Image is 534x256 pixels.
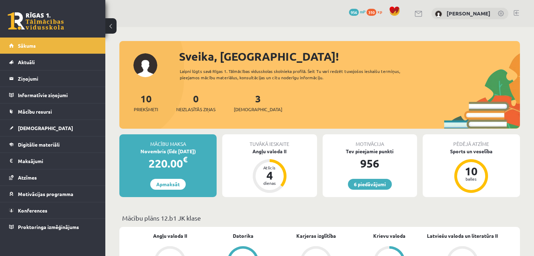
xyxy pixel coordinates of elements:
div: Laipni lūgts savā Rīgas 1. Tālmācības vidusskolas skolnieka profilā. Šeit Tu vari redzēt tuvojošo... [180,68,420,81]
a: Proktoringa izmēģinājums [9,219,97,235]
a: Maksājumi [9,153,97,169]
a: 10Priekšmeti [134,92,158,113]
span: [DEMOGRAPHIC_DATA] [234,106,282,113]
span: Proktoringa izmēģinājums [18,224,79,230]
span: xp [377,9,382,14]
legend: Informatīvie ziņojumi [18,87,97,103]
a: Ziņojumi [9,70,97,87]
p: Mācību plāns 12.b1 JK klase [122,213,517,223]
div: Novembris (līdz [DATE]) [119,148,217,155]
span: Priekšmeti [134,106,158,113]
legend: Ziņojumi [18,70,97,87]
a: Motivācijas programma [9,186,97,202]
div: Tev pieejamie punkti [323,148,417,155]
a: 3[DEMOGRAPHIC_DATA] [234,92,282,113]
span: Atzīmes [18,174,37,181]
a: Rīgas 1. Tālmācības vidusskola [8,12,64,30]
a: Krievu valoda [373,232,406,240]
span: mP [360,9,365,14]
div: Atlicis [259,166,280,170]
a: 956 mP [349,9,365,14]
a: Aktuāli [9,54,97,70]
span: Motivācijas programma [18,191,73,197]
span: 956 [349,9,359,16]
span: € [183,154,187,164]
a: Latviešu valoda un literatūra II [427,232,498,240]
div: 10 [461,166,482,177]
div: Motivācija [323,134,417,148]
a: Datorika [233,232,253,240]
div: 956 [323,155,417,172]
a: Sākums [9,38,97,54]
span: Digitālie materiāli [18,141,60,148]
a: [DEMOGRAPHIC_DATA] [9,120,97,136]
a: 0Neizlasītās ziņas [176,92,216,113]
div: Mācību maksa [119,134,217,148]
div: balles [461,177,482,181]
div: Angļu valoda II [222,148,317,155]
a: Sports un veselība 10 balles [423,148,520,194]
a: [PERSON_NAME] [447,10,490,17]
div: Pēdējā atzīme [423,134,520,148]
div: 4 [259,170,280,181]
a: 6 piedāvājumi [348,179,392,190]
div: Sports un veselība [423,148,520,155]
a: 310 xp [367,9,385,14]
img: Sanija Baltiņa [435,11,442,18]
a: Apmaksāt [150,179,186,190]
span: [DEMOGRAPHIC_DATA] [18,125,73,131]
span: Neizlasītās ziņas [176,106,216,113]
div: 220.00 [119,155,217,172]
a: Angļu valoda II [153,232,187,240]
a: Atzīmes [9,169,97,186]
div: dienas [259,181,280,185]
legend: Maksājumi [18,153,97,169]
span: 310 [367,9,376,16]
span: Sākums [18,42,36,49]
span: Aktuāli [18,59,35,65]
a: Mācību resursi [9,103,97,120]
a: Angļu valoda II Atlicis 4 dienas [222,148,317,194]
div: Sveika, [GEOGRAPHIC_DATA]! [179,48,520,65]
a: Karjeras izglītība [296,232,336,240]
div: Tuvākā ieskaite [222,134,317,148]
span: Konferences [18,207,47,214]
a: Informatīvie ziņojumi [9,87,97,103]
a: Digitālie materiāli [9,136,97,153]
span: Mācību resursi [18,108,52,115]
a: Konferences [9,202,97,218]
